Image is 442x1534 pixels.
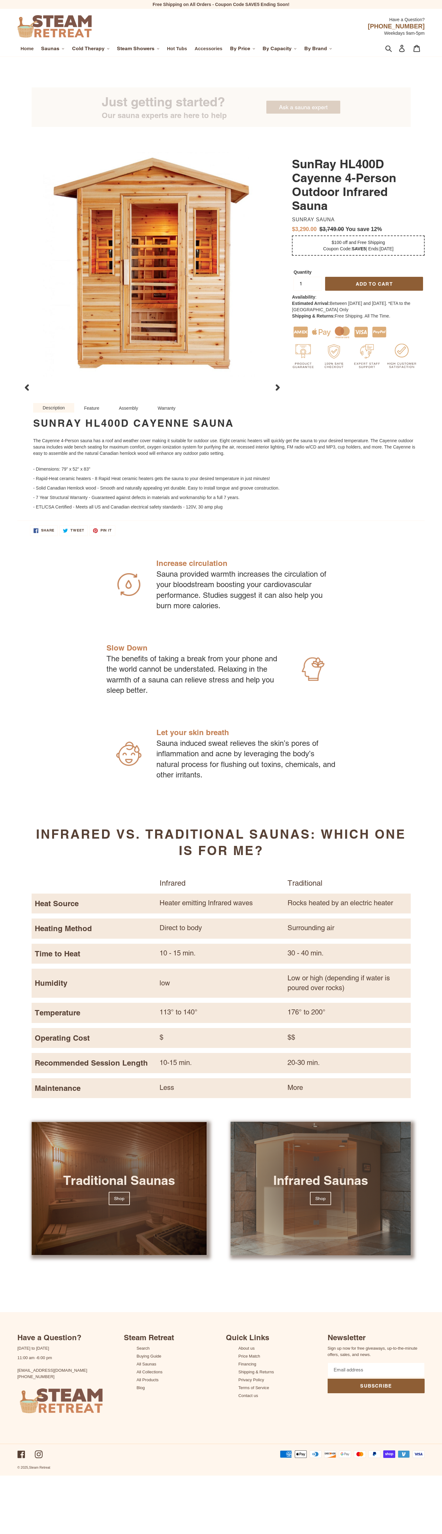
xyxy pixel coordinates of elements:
span: [DATE] [379,246,393,251]
span: By Capacity [263,45,292,52]
div: low [160,978,282,988]
span: [PHONE_NUMBER] [368,23,425,30]
img: Why Buy From Steam Retreat [17,1383,105,1415]
h2: Infrared vs. Traditional Saunas: Which One Is for Me? [32,826,411,859]
span: Weekdays 9am-5pm [384,31,425,36]
p: Between [DATE] and [DATE]. *ETA to the [GEOGRAPHIC_DATA] Only [292,300,425,313]
p: 11:00 am -6:00 pm [EMAIL_ADDRESS][DOMAIN_NAME] [PHONE_NUMBER] [17,1355,114,1380]
a: All Saunas [136,1362,156,1366]
p: [DATE] to [DATE] [17,1345,114,1352]
button: By Price [227,44,258,53]
b: Shipping & Returns: [292,313,335,318]
div: Traditional Saunas [63,1172,175,1189]
div: Rocks heated by an electric heater [288,898,410,908]
input: Email address [328,1363,425,1377]
a: Warranty [148,403,185,413]
img: 2.png [300,657,326,682]
p: Sauna induced sweat relieves the skin’s pores of inflammation and acne by leveraging the body’s n... [156,738,336,780]
div: Surrounding air [288,923,410,933]
a: Shop [109,1192,130,1205]
div: 113° to 140° [160,1008,282,1017]
div: Direct to body [160,923,282,933]
p: The Cayenne 4-Person sauna has a roof and weather cover making it suitable for outdoor use. Eight... [33,437,421,456]
a: Terms of Service [239,1385,269,1390]
strong: Heat Source [35,899,79,908]
p: Have a Question? [17,1333,114,1342]
a: Hot Tubs [164,45,191,53]
strong: Humidity [35,978,67,987]
span: Steam Showers [117,45,154,52]
img: Why Buy From Steam Retreat [292,319,425,370]
small: © 2025, [17,1466,50,1469]
b: SAVE5 [352,246,366,251]
span: $3,290.00 [292,226,317,232]
div: 30 - 40 min. [288,948,410,958]
label: Quantity [294,269,322,275]
button: By Brand [301,44,335,53]
p: Free Shipping. All The Time. [292,313,425,319]
span: By Price [230,45,250,52]
p: - Dimensions: 79" x 52" x 83" [33,460,421,472]
strong: Time to Heat [35,949,80,958]
div: Our sauna experts are here to help [102,110,227,121]
p: Sign up now for free giveaways, up-to-the-minute offers, sales, and news. [328,1345,425,1358]
h1: SunRay HL400D Cayenne 4-Person Outdoor Infrared Sauna [292,157,425,212]
button: Add to cart [325,277,423,291]
img: 1.png [116,572,142,597]
span: You save 12% [346,226,382,232]
div: 10 - 15 min. [160,948,282,958]
span: Subscribe [360,1383,392,1388]
div: Traditional [288,878,410,889]
div: 176° to 200° [288,1008,410,1017]
div: Increase circulation [156,558,336,569]
div: 10-15 min. [160,1058,282,1068]
button: By Capacity [259,44,300,53]
div: Less [160,1083,282,1093]
dd: Sunray Sauna [292,217,422,223]
span: Accessories [195,46,222,51]
p: Newsletter [328,1333,425,1342]
a: Home [17,45,37,53]
a: Privacy Policy [239,1377,264,1382]
span: Pin it [100,529,112,532]
div: Low or high (depending if water is poured over rocks) [288,973,410,993]
a: Feature [74,403,109,413]
p: - 7 Year Structural Warranty - Guaranteed against defects in materials and workmanship for a full... [33,494,421,501]
a: Shipping & Returns [239,1370,274,1374]
p: - Solid Canadian Hemlock wood - Smooth and naturally appealing yet durable. Easy to install tongu... [33,485,421,491]
span: Cold Therapy [72,45,105,52]
a: Shop [310,1192,331,1205]
a: Financing [239,1362,257,1366]
div: Heater emitting Infrared waves [160,898,282,908]
span: Share [41,529,54,532]
p: : [292,294,425,300]
h2: SUNRAY HL400D CAYENNE SAUNA [33,417,421,429]
p: - ETL/CSA Certified - Meets all US and Canadian electrical safety standards - 120V, 30 amp plug [33,504,421,510]
div: Slow Down [106,643,286,653]
s: $3,749.00 [319,226,344,232]
a: Steam Retreat [29,1466,50,1469]
div: Just getting started? [102,94,227,110]
strong: Maintenance [35,1084,81,1092]
span: $100 off and Free Shipping Coupon Code: | Ends: [323,240,394,251]
span: Add to cart [356,281,393,287]
a: Blog [136,1385,145,1390]
a: About us [239,1346,255,1351]
b: Estimated Arrival: [292,301,330,306]
a: Assembly [109,403,148,413]
div: Have a Question? [153,13,425,23]
p: Sauna provided warmth increases the circulation of your bloodstream boosting your cardiovascular ... [156,569,336,611]
img: 3.png [116,741,142,766]
span: Home [21,46,33,51]
button: Subscribe [328,1379,425,1393]
strong: Operating Cost [35,1033,90,1042]
div: Let your skin breath [156,727,336,738]
img: SunRay HL400D Cayenne 4-Person Outdoor Infrared Sauna [40,152,265,377]
strong: Availability [292,294,315,300]
a: All Collections [136,1370,162,1374]
p: - Rapid-Heat ceramic heaters - 8 Rapid Heat ceramic heaters gets the sauna to your desired temper... [33,475,421,482]
a: Search [136,1346,149,1351]
span: Hot Tubs [167,46,187,51]
p: Quick Links [226,1333,279,1342]
div: $$ [288,1033,410,1043]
